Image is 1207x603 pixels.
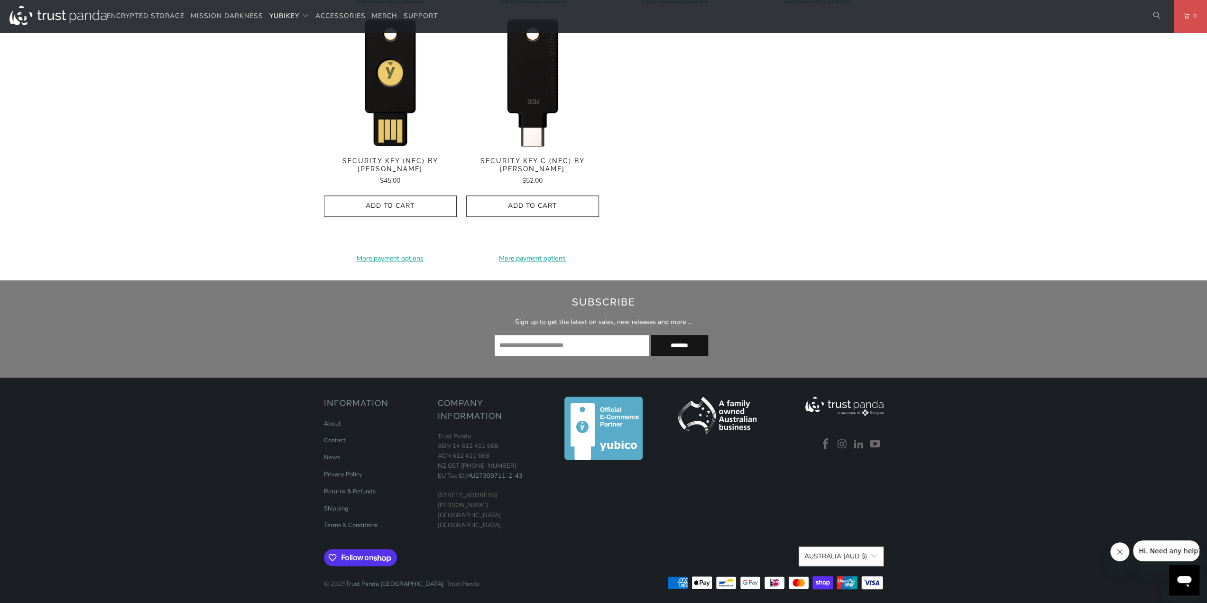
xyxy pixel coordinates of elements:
a: Mission Darkness [191,5,263,28]
span: $52.00 [522,176,543,185]
iframe: Message from company [1133,540,1199,561]
a: Trust Panda Australia on Instagram [835,438,849,451]
a: Trust Panda Australia on LinkedIn [852,438,866,451]
span: Security Key (NFC) by [PERSON_NAME] [324,157,457,173]
a: News [324,453,340,462]
a: Encrypted Storage [107,5,184,28]
span: Hi. Need any help? [6,7,68,14]
span: Add to Cart [334,202,447,210]
iframe: Close message [1110,542,1129,561]
a: HU27309711-2-43 [466,472,523,480]
a: Trust Panda Australia on YouTube [868,438,883,451]
nav: Translation missing: en.navigation.header.main_nav [107,5,438,28]
a: More payment options [324,253,457,264]
a: Security Key (NFC) by [PERSON_NAME] $45.00 [324,157,457,186]
a: About [324,419,341,428]
img: Security Key C (NFC) by Yubico - Trust Panda [466,15,599,148]
p: Trust Panda ABN 14 612 411 668 ACN 612 411 668 NZ GST [PHONE_NUMBER] EU Tax ID: [STREET_ADDRESS][... [438,432,542,530]
a: Security Key C (NFC) by Yubico - Trust Panda Security Key C (NFC) by Yubico - Trust Panda [466,15,599,148]
a: More payment options [466,253,599,264]
a: Contact [324,436,346,445]
a: Terms & Conditions [324,521,378,529]
img: Trust Panda Australia [9,6,107,25]
a: Returns & Refunds [324,487,376,496]
span: $45.00 [380,176,400,185]
button: Australia (AUD $) [799,547,883,566]
a: Security Key (NFC) by Yubico - Trust Panda Security Key (NFC) by Yubico - Trust Panda [324,15,457,148]
a: Support [404,5,438,28]
p: Sign up to get the latest on sales, new releases and more … [240,317,967,327]
summary: YubiKey [269,5,309,28]
span: Support [404,11,438,20]
a: Privacy Policy [324,470,362,479]
a: Merch [372,5,397,28]
span: Mission Darkness [191,11,263,20]
p: © 2025 . Trust Panda [324,570,479,589]
img: Security Key (NFC) by Yubico - Trust Panda [324,15,457,148]
iframe: Button to launch messaging window [1169,565,1199,595]
h2: Subscribe [240,295,967,310]
span: Add to Cart [476,202,589,210]
span: YubiKey [269,11,299,20]
span: Encrypted Storage [107,11,184,20]
a: Shipping [324,504,349,513]
a: Trust Panda Australia on Facebook [819,438,833,451]
a: Security Key C (NFC) by [PERSON_NAME] $52.00 [466,157,599,186]
a: Trust Panda [GEOGRAPHIC_DATA] [346,580,443,588]
span: Accessories [315,11,366,20]
button: Add to Cart [324,195,457,217]
span: Security Key C (NFC) by [PERSON_NAME] [466,157,599,173]
button: Add to Cart [466,195,599,217]
span: Merch [372,11,397,20]
a: Accessories [315,5,366,28]
span: 0 [1189,11,1197,21]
